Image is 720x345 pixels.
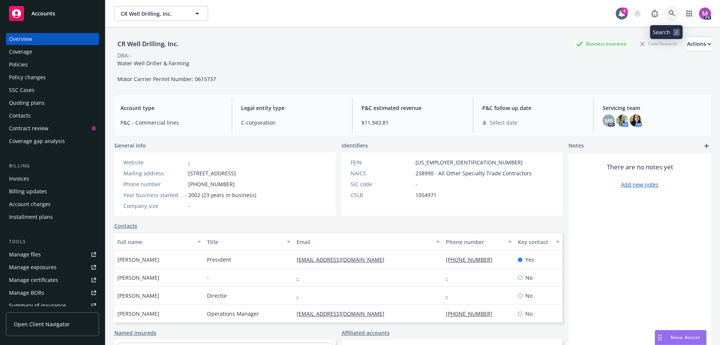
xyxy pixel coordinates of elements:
[568,142,584,151] span: Notes
[6,3,99,24] a: Accounts
[6,33,99,45] a: Overview
[297,238,432,246] div: Email
[9,249,41,261] div: Manage files
[647,6,662,21] a: Report a Bug
[188,180,235,188] span: [PHONE_NUMBER]
[6,249,99,261] a: Manage files
[123,202,185,210] div: Company size
[490,119,517,127] span: Select date
[351,191,412,199] div: CSLB
[6,97,99,109] a: Quoting plans
[188,159,190,166] a: -
[9,135,65,147] div: Coverage gap analysis
[6,110,99,122] a: Contacts
[204,233,294,251] button: Title
[518,238,551,246] div: Key contact
[6,46,99,58] a: Coverage
[682,6,697,21] a: Switch app
[9,97,45,109] div: Quoting plans
[117,51,131,59] div: DBA: -
[114,39,181,49] div: CR Well Drilling, Inc.
[9,122,48,134] div: Contract review
[241,119,343,127] span: C-corporation
[342,329,390,337] a: Affiliated accounts
[616,114,628,127] img: photo
[446,256,498,263] a: [PHONE_NUMBER]
[207,238,282,246] div: Title
[6,198,99,210] a: Account charges
[14,320,70,328] span: Open Client Navigator
[6,185,99,197] a: Billing updates
[446,238,503,246] div: Phone number
[6,261,99,273] span: Manage exposures
[525,256,534,264] span: Yes
[655,330,706,345] button: Nova Assist
[604,117,613,125] span: MB
[630,114,642,127] img: photo
[9,173,29,185] div: Invoices
[446,310,498,317] a: [PHONE_NUMBER]
[297,256,390,263] a: [EMAIL_ADDRESS][DOMAIN_NAME]
[9,287,44,299] div: Manage BORs
[664,6,679,21] a: Search
[6,135,99,147] a: Coverage gap analysis
[121,10,186,18] span: CR Well Drilling, Inc.
[9,71,46,83] div: Policy changes
[9,261,57,273] div: Manage exposures
[117,274,159,282] span: [PERSON_NAME]
[120,119,223,127] span: P&C - Commercial lines
[6,238,99,246] div: Tools
[241,104,343,112] span: Legal entity type
[6,173,99,185] a: Invoices
[361,104,464,112] span: P&C estimated revenue
[123,180,185,188] div: Phone number
[351,180,412,188] div: SIC code
[361,119,464,127] span: $11,943.81
[114,329,156,337] a: Named insureds
[6,274,99,286] a: Manage certificates
[415,180,417,188] span: -
[6,300,99,312] a: Summary of insurance
[188,202,190,210] span: -
[351,158,412,166] div: FEIN
[415,169,532,177] span: 238990 - All Other Specialty Trade Contractors
[117,238,193,246] div: Full name
[525,274,532,282] span: No
[297,274,304,281] a: -
[415,191,436,199] span: 1054971
[603,104,705,112] span: Servicing team
[446,274,454,281] a: -
[297,310,390,317] a: [EMAIL_ADDRESS][DOMAIN_NAME]
[630,6,645,21] a: Start snowing
[120,104,223,112] span: Account type
[9,198,51,210] div: Account charges
[31,11,55,17] span: Accounts
[621,8,628,14] div: 4
[207,310,259,318] span: Operations Manager
[415,158,523,166] span: [US_EMPLOYER_IDENTIFICATION_NUMBER]
[6,287,99,299] a: Manage BORs
[207,256,231,264] span: President
[114,233,204,251] button: Full name
[294,233,443,251] button: Email
[687,37,711,51] div: Actions
[188,169,236,177] span: [STREET_ADDRESS]
[9,33,32,45] div: Overview
[342,142,368,149] span: Identifiers
[114,222,137,230] a: Contacts
[702,142,711,151] a: add
[114,6,208,21] button: CR Well Drilling, Inc.
[117,292,159,300] span: [PERSON_NAME]
[6,122,99,134] a: Contract review
[9,274,58,286] div: Manage certificates
[117,310,159,318] span: [PERSON_NAME]
[117,60,216,83] span: Water Well Driller & Farming Motor Carrier Permit Number: 0615737
[699,8,711,20] img: photo
[607,163,673,172] span: There are no notes yet
[9,300,66,312] div: Summary of insurance
[6,84,99,96] a: SSC Cases
[515,233,562,251] button: Key contact
[6,211,99,223] a: Installment plans
[6,59,99,71] a: Policies
[207,274,209,282] span: -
